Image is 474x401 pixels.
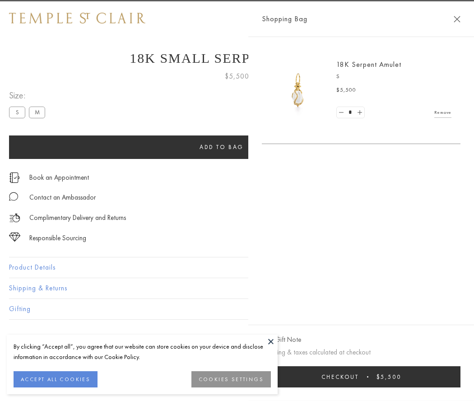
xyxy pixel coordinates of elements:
div: Responsible Sourcing [29,233,86,244]
button: Add Gift Note [262,334,301,345]
button: COOKIES SETTINGS [191,371,271,387]
a: Set quantity to 0 [337,107,346,118]
div: By clicking “Accept all”, you agree that our website can store cookies on your device and disclos... [14,341,271,362]
span: Shopping Bag [262,13,307,25]
img: icon_appointment.svg [9,173,20,183]
p: Shipping & taxes calculated at checkout [262,347,460,358]
h1: 18K Small Serpent Amulet [9,51,465,66]
button: Close Shopping Bag [454,16,460,23]
a: Remove [434,107,451,117]
img: P51836-E11SERPPV [271,63,325,117]
div: Contact an Ambassador [29,192,96,203]
span: Add to bag [200,143,244,151]
span: $5,500 [336,86,356,95]
img: icon_sourcing.svg [9,233,20,242]
button: ACCEPT ALL COOKIES [14,371,98,387]
button: Checkout $5,500 [262,366,460,387]
button: Add to bag [9,135,434,159]
img: MessageIcon-01_2.svg [9,192,18,201]
p: S [336,72,451,81]
button: Product Details [9,257,465,278]
a: Book an Appointment [29,173,89,182]
button: Shipping & Returns [9,278,465,298]
p: Complimentary Delivery and Returns [29,212,126,224]
label: M [29,107,45,118]
span: $5,500 [225,70,249,82]
img: Temple St. Clair [9,13,145,23]
a: 18K Serpent Amulet [336,60,401,69]
span: Checkout [321,373,359,381]
img: icon_delivery.svg [9,212,20,224]
button: Gifting [9,299,465,319]
span: Size: [9,88,49,103]
label: S [9,107,25,118]
a: Set quantity to 2 [355,107,364,118]
span: $5,500 [376,373,401,381]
